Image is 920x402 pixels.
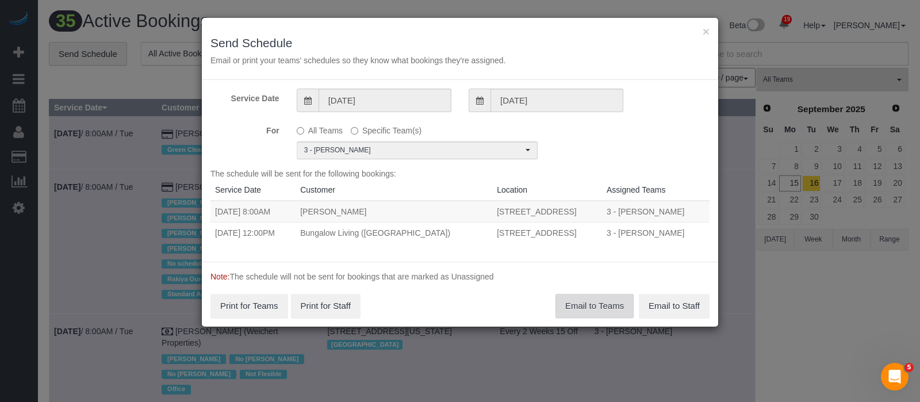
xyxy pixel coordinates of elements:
label: All Teams [297,121,343,136]
th: Location [492,179,602,201]
p: Email or print your teams' schedules so they know what bookings they're assigned. [210,55,710,66]
span: 3 - [PERSON_NAME] [304,146,523,155]
span: 5 [904,363,914,372]
td: 3 - [PERSON_NAME] [602,222,710,243]
button: Print for Teams [210,294,288,318]
button: Print for Staff [291,294,361,318]
div: The schedule will be sent for the following bookings: [210,168,710,253]
th: Customer [296,179,492,201]
input: Specific Team(s) [351,127,358,135]
td: [STREET_ADDRESS] [492,201,602,223]
td: [DATE] 12:00PM [210,222,296,243]
td: Bungalow Living ([GEOGRAPHIC_DATA]) [296,222,492,243]
input: From [319,89,451,112]
td: 3 - [PERSON_NAME] [602,201,710,223]
button: Email to Staff [639,294,710,318]
span: Note: [210,272,229,281]
td: [STREET_ADDRESS] [492,222,602,243]
ol: Choose Team(s) [297,141,538,159]
p: The schedule will not be sent for bookings that are marked as Unassigned [210,271,710,282]
button: Email to Teams [555,294,634,318]
h3: Send Schedule [210,36,710,49]
label: Specific Team(s) [351,121,421,136]
label: Service Date [202,89,288,104]
iframe: Intercom live chat [881,363,908,390]
button: × [703,25,710,37]
input: To [490,89,623,112]
th: Service Date [210,179,296,201]
td: [DATE] 8:00AM [210,201,296,223]
button: 3 - [PERSON_NAME] [297,141,538,159]
th: Assigned Teams [602,179,710,201]
input: All Teams [297,127,304,135]
td: [PERSON_NAME] [296,201,492,223]
label: For [202,121,288,136]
